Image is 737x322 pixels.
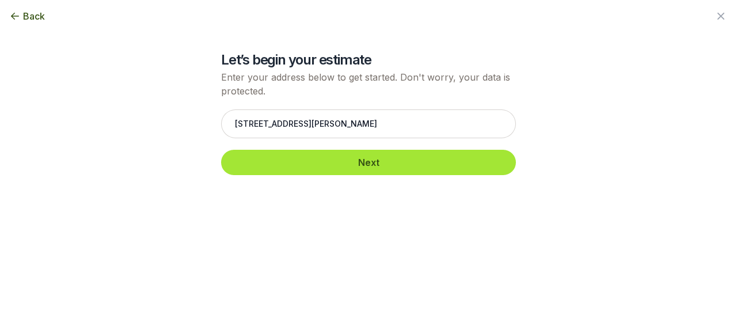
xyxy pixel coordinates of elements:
[9,9,45,23] button: Back
[221,150,516,175] button: Next
[221,70,516,98] p: Enter your address below to get started. Don't worry, your data is protected.
[221,109,516,138] input: Enter your address
[23,9,45,23] span: Back
[221,51,516,69] h2: Let’s begin your estimate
